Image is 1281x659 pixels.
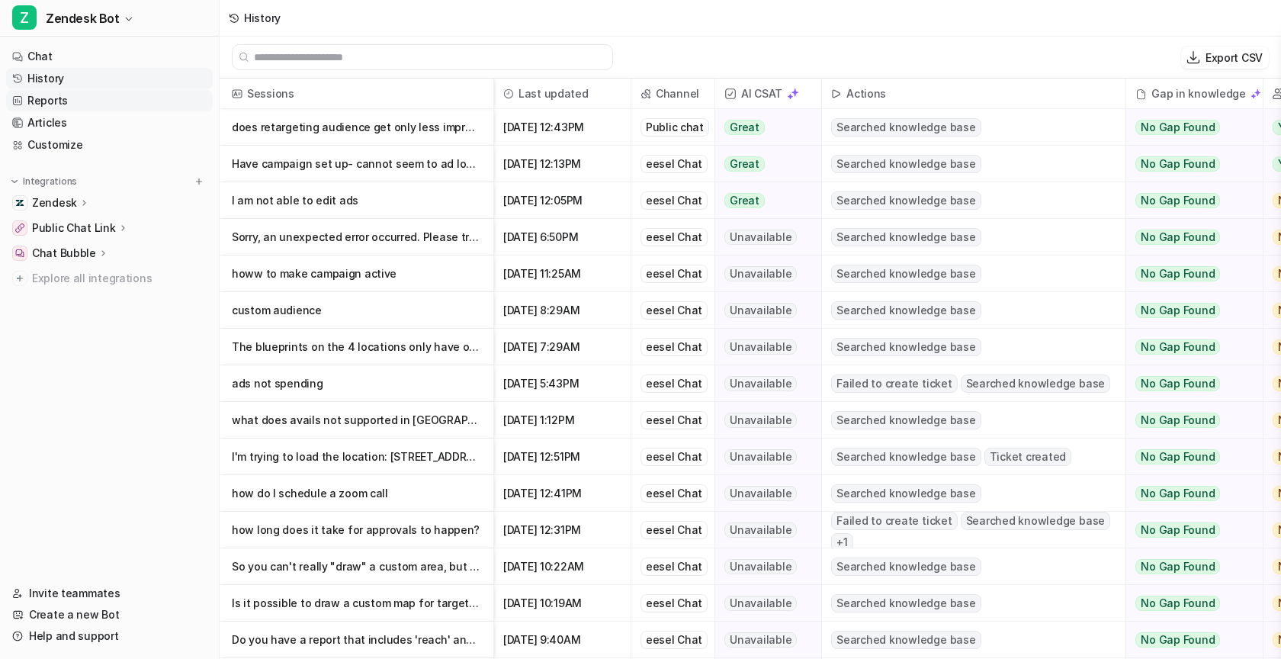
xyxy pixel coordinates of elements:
[6,112,213,133] a: Articles
[1135,266,1220,281] span: No Gap Found
[500,219,624,256] span: [DATE] 6:50PM
[724,120,765,135] span: Great
[831,155,981,173] span: Searched knowledge base
[1135,632,1220,648] span: No Gap Found
[1126,439,1251,475] button: No Gap Found
[500,512,624,548] span: [DATE] 12:31PM
[6,68,213,89] a: History
[32,266,207,291] span: Explore all integrations
[640,118,709,137] div: Public chat
[1126,512,1251,548] button: No Gap Found
[232,329,481,365] p: The blueprints on the 4 locations only have orange highlighted areas. Are they o
[640,301,708,320] div: eesel Chat
[640,558,708,576] div: eesel Chat
[1135,559,1220,574] span: No Gap Found
[1206,50,1263,66] p: Export CSV
[1135,413,1220,428] span: No Gap Found
[1135,449,1220,465] span: No Gap Found
[232,292,481,329] p: custom audience
[32,246,96,261] p: Chat Bubble
[724,559,797,574] span: Unavailable
[831,265,981,283] span: Searched knowledge base
[724,339,797,355] span: Unavailable
[6,174,82,189] button: Integrations
[32,220,116,236] p: Public Chat Link
[226,79,487,109] span: Sessions
[724,303,797,318] span: Unavailable
[500,256,624,292] span: [DATE] 11:25AM
[640,265,708,283] div: eesel Chat
[724,413,797,428] span: Unavailable
[6,583,213,604] a: Invite teammates
[1126,146,1251,182] button: No Gap Found
[232,585,481,622] p: Is it possible to draw a custom map for targeting?
[500,182,624,219] span: [DATE] 12:05PM
[831,448,981,466] span: Searched knowledge base
[232,182,481,219] p: I am not able to edit ads
[6,134,213,156] a: Customize
[194,176,204,187] img: menu_add.svg
[12,271,27,286] img: explore all integrations
[831,375,957,393] span: Failed to create ticket
[1126,402,1251,439] button: No Gap Found
[724,193,765,208] span: Great
[984,448,1072,466] span: Ticket created
[715,146,812,182] button: Great
[961,375,1110,393] span: Searched knowledge base
[831,484,981,503] span: Searched knowledge base
[724,486,797,501] span: Unavailable
[500,622,624,658] span: [DATE] 9:40AM
[1126,329,1251,365] button: No Gap Found
[846,79,886,109] h2: Actions
[232,439,481,475] p: I'm trying to load the location: [STREET_ADDRESS]
[1135,596,1220,611] span: No Gap Found
[32,195,77,211] p: Zendesk
[1135,156,1220,172] span: No Gap Found
[1135,230,1220,245] span: No Gap Found
[724,266,797,281] span: Unavailable
[232,622,481,658] p: Do you have a report that includes 'reach' and 'impression' metrics by audience
[1132,79,1257,109] div: Gap in knowledge
[15,249,24,258] img: Chat Bubble
[1135,376,1220,391] span: No Gap Found
[244,10,281,26] div: History
[1126,365,1251,402] button: No Gap Found
[715,109,812,146] button: Great
[1126,548,1251,585] button: No Gap Found
[831,118,981,137] span: Searched knowledge base
[831,558,981,576] span: Searched knowledge base
[1126,109,1251,146] button: No Gap Found
[15,198,24,207] img: Zendesk
[1126,585,1251,622] button: No Gap Found
[961,512,1110,530] span: Searched knowledge base
[6,268,213,289] a: Explore all integrations
[640,448,708,466] div: eesel Chat
[724,632,797,648] span: Unavailable
[831,338,981,356] span: Searched knowledge base
[6,625,213,647] a: Help and support
[831,631,981,649] span: Searched knowledge base
[724,449,797,465] span: Unavailable
[500,109,624,146] span: [DATE] 12:43PM
[232,548,481,585] p: So you can't really "draw" a custom area, but you can use addresses that are alr
[724,230,797,245] span: Unavailable
[1135,486,1220,501] span: No Gap Found
[724,156,765,172] span: Great
[721,79,815,109] span: AI CSAT
[500,292,624,329] span: [DATE] 8:29AM
[831,228,981,246] span: Searched knowledge base
[831,533,853,551] span: + 1
[1135,120,1220,135] span: No Gap Found
[232,512,481,548] p: how long does it take for approvals to happen?
[500,585,624,622] span: [DATE] 10:19AM
[500,475,624,512] span: [DATE] 12:41PM
[640,228,708,246] div: eesel Chat
[1135,193,1220,208] span: No Gap Found
[232,365,481,402] p: ads not spending
[232,402,481,439] p: what does avails not supported in [GEOGRAPHIC_DATA] mean?
[640,411,708,429] div: eesel Chat
[831,301,981,320] span: Searched knowledge base
[1126,182,1251,219] button: No Gap Found
[232,256,481,292] p: howw to make campaign active
[831,594,981,612] span: Searched knowledge base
